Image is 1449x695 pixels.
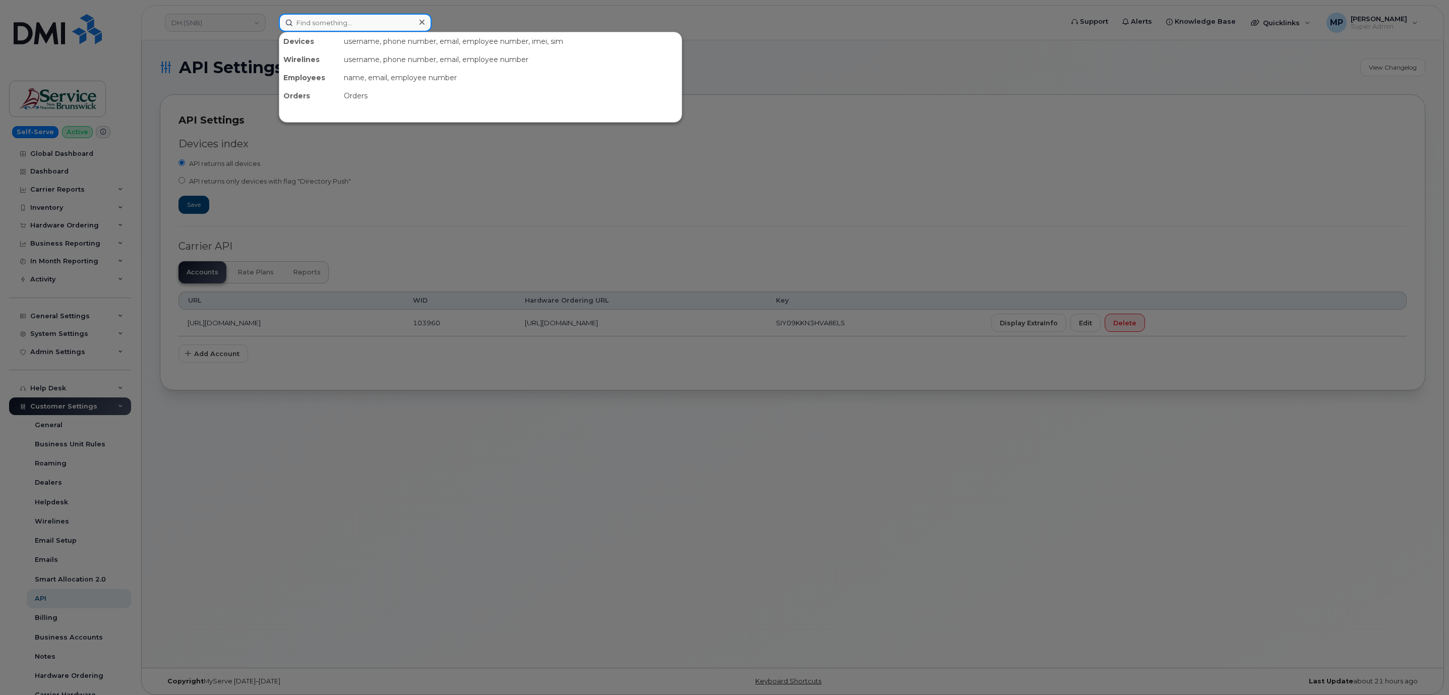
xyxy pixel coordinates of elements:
div: Orders [279,87,340,105]
div: Devices [279,32,340,50]
div: Wirelines [279,50,340,69]
div: username, phone number, email, employee number [340,50,682,69]
div: Orders [340,87,682,105]
div: username, phone number, email, employee number, imei, sim [340,32,682,50]
div: name, email, employee number [340,69,682,87]
div: Employees [279,69,340,87]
